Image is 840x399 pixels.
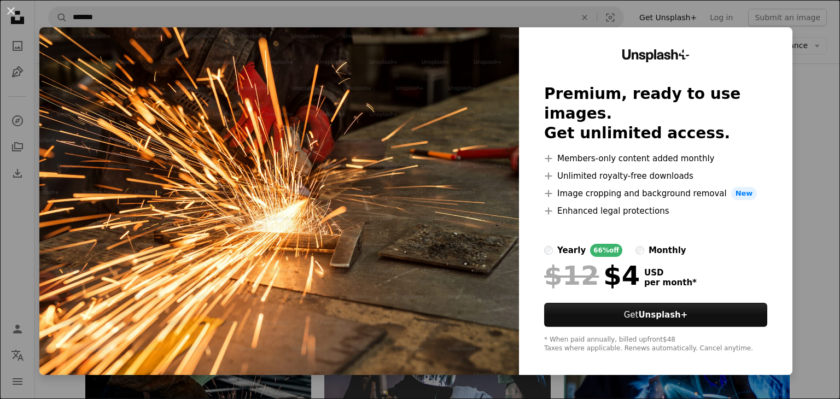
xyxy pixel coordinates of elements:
div: monthly [649,244,686,257]
div: $4 [544,261,640,290]
span: New [731,187,757,200]
strong: Unsplash+ [638,310,687,320]
li: Image cropping and background removal [544,187,767,200]
li: Unlimited royalty-free downloads [544,169,767,183]
div: 66% off [590,244,622,257]
div: * When paid annually, billed upfront $48 Taxes where applicable. Renews automatically. Cancel any... [544,336,767,353]
li: Members-only content added monthly [544,152,767,165]
span: per month * [644,278,697,287]
input: monthly [635,246,644,255]
div: yearly [557,244,586,257]
input: yearly66%off [544,246,553,255]
h2: Premium, ready to use images. Get unlimited access. [544,84,767,143]
button: GetUnsplash+ [544,303,767,327]
span: USD [644,268,697,278]
span: $12 [544,261,599,290]
li: Enhanced legal protections [544,204,767,218]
